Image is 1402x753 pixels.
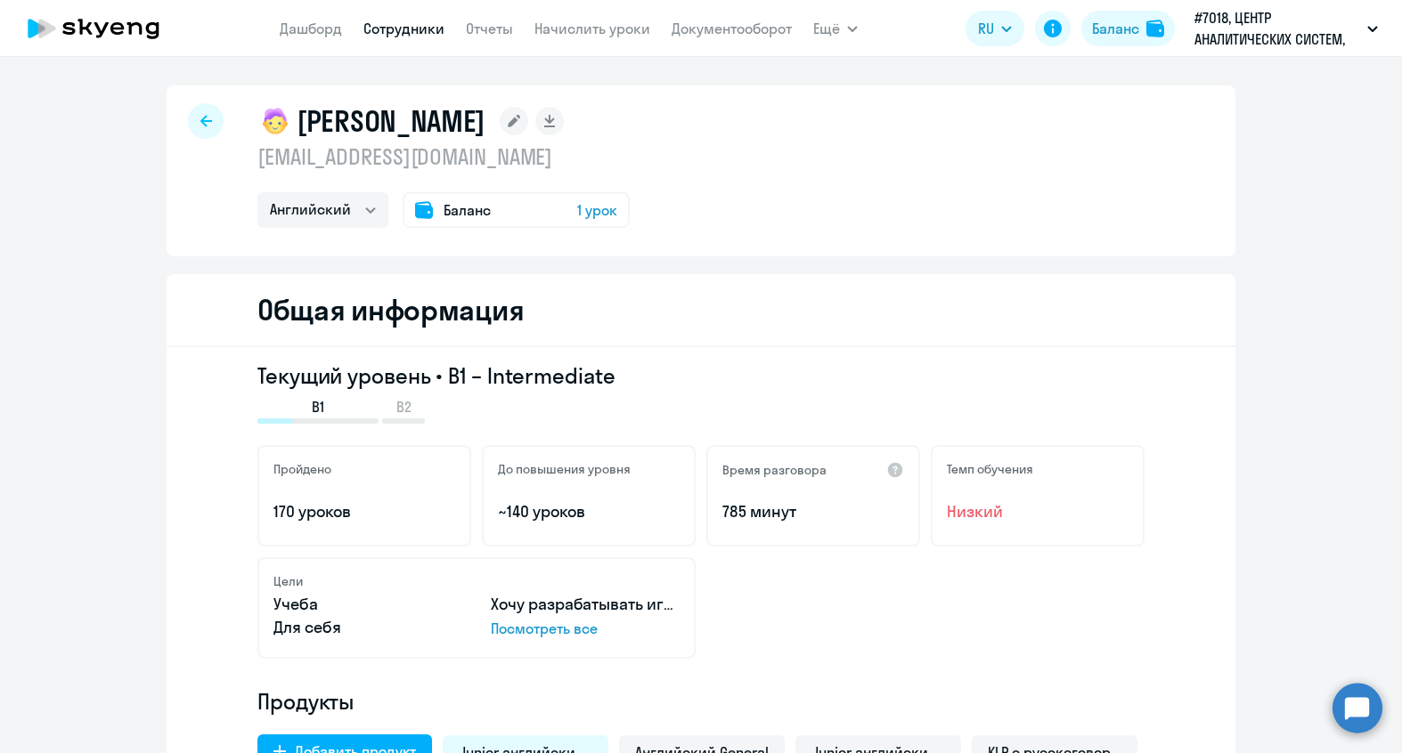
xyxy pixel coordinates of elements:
a: Сотрудники [363,20,444,37]
h5: До повышения уровня [498,461,631,477]
a: Начислить уроки [534,20,650,37]
h5: Темп обучения [947,461,1033,477]
button: Ещё [813,11,858,46]
p: 170 уроков [273,500,455,523]
span: B1 [312,397,324,417]
span: Ещё [813,18,840,39]
h5: Пройдено [273,461,331,477]
span: RU [978,18,994,39]
a: Отчеты [466,20,513,37]
p: Учеба [273,593,462,616]
h4: Продукты [257,687,1145,716]
a: Дашборд [280,20,342,37]
h5: Цели [273,573,303,589]
p: ~140 уроков [498,500,680,523]
p: Хочу разрабатывать игры на Minecraft [491,593,680,616]
p: #7018, ЦЕНТР АНАЛИТИЧЕСКИХ СИСТЕМ, ООО [1194,7,1360,50]
div: Баланс [1092,18,1139,39]
h2: Общая информация [257,292,524,328]
p: 785 минут [722,500,904,523]
span: Низкий [947,500,1129,523]
p: Для себя [273,616,462,639]
a: Документооборот [672,20,792,37]
button: Балансbalance [1081,11,1175,46]
span: 1 урок [577,199,617,221]
p: Посмотреть все [491,618,680,639]
button: #7018, ЦЕНТР АНАЛИТИЧЕСКИХ СИСТЕМ, ООО [1186,7,1387,50]
h5: Время разговора [722,462,827,478]
button: RU [966,11,1024,46]
h3: Текущий уровень • B1 – Intermediate [257,361,1145,390]
img: child [257,103,293,139]
span: Баланс [444,199,491,221]
span: B2 [396,397,412,417]
img: balance [1146,20,1164,37]
p: [EMAIL_ADDRESS][DOMAIN_NAME] [257,142,630,171]
h1: [PERSON_NAME] [297,103,485,139]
